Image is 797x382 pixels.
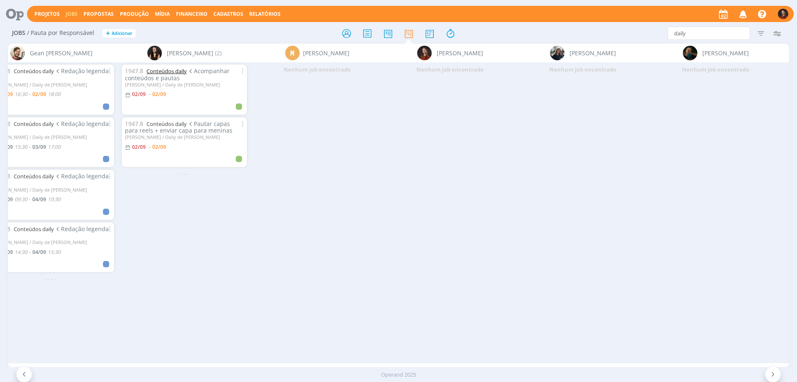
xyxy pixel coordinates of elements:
span: [PERSON_NAME] [437,49,483,57]
: 18:00 [48,91,61,98]
: 17:00 [48,143,61,150]
a: Mídia [155,10,170,17]
: 02/09 [152,91,166,98]
: 02/09 [132,143,146,150]
div: - - - [118,169,251,178]
a: Conteúdos daily [14,173,54,180]
: 14:30 [15,249,27,256]
a: Jobs [66,10,78,17]
: 04/09 [32,196,46,203]
: - [29,197,31,202]
: 16:30 [15,91,27,98]
span: Adicionar [112,31,132,36]
span: [PERSON_NAME] [303,49,350,57]
button: Cadastros [211,11,246,17]
span: Cadastros [213,10,243,17]
div: [PERSON_NAME] / Daily de [PERSON_NAME] [125,134,244,140]
: 09:30 [15,196,27,203]
span: Propostas [83,10,114,17]
div: Nenhum job encontrado [251,62,384,77]
: - [149,92,151,97]
button: M [777,7,789,21]
img: M [683,46,697,60]
a: Conteúdos daily [147,120,187,128]
img: M [417,46,432,60]
a: Relatórios [249,10,281,17]
a: Conteúdos daily [14,225,54,233]
: 15:30 [15,143,27,150]
span: Acompanhar conteúdos e pautas [125,67,230,82]
a: Financeiro [176,10,208,17]
button: Propostas [81,11,116,17]
: 03/09 [32,143,46,150]
button: Projetos [32,11,62,17]
: 15:30 [48,249,61,256]
span: Gean [PERSON_NAME] [30,49,93,57]
a: Conteúdos daily [147,67,187,75]
span: 1947.8 [125,67,143,75]
button: +Adicionar [103,29,136,38]
div: Nenhum job encontrado [649,62,782,77]
: - [29,145,31,150]
a: Conteúdos daily [14,67,54,75]
span: + [106,29,110,38]
img: M [550,46,565,60]
button: Produção [117,11,152,17]
: - [149,145,151,150]
button: Jobs [63,11,80,17]
div: [PERSON_NAME] / Daily de [PERSON_NAME] [125,82,244,87]
a: Produção [120,10,149,17]
: 04/09 [32,249,46,256]
a: Conteúdos daily [14,120,54,128]
: 02/09 [152,143,166,150]
span: / Pauta por Responsável [27,30,94,37]
span: 1947.8 [125,120,143,128]
button: Financeiro [174,11,210,17]
div: M [285,46,300,60]
img: M [778,9,788,19]
span: [PERSON_NAME] [570,49,616,57]
: - [29,92,31,97]
span: Pautar capas para reels + enviar capa para meninas [125,120,232,135]
input: Busca [667,27,750,40]
: 02/09 [32,91,46,98]
a: Projetos [34,10,60,17]
div: Nenhum job encontrado [516,62,649,77]
: 02/09 [132,91,146,98]
img: I [147,46,162,60]
span: [PERSON_NAME] [167,49,213,57]
: - [29,250,31,255]
span: Jobs [12,30,25,37]
button: Mídia [152,11,172,17]
div: Nenhum job encontrado [384,62,516,77]
img: G [10,46,25,60]
span: [PERSON_NAME] [702,49,749,57]
span: (2) [215,49,222,57]
button: Relatórios [247,11,283,17]
: 10:30 [48,196,61,203]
